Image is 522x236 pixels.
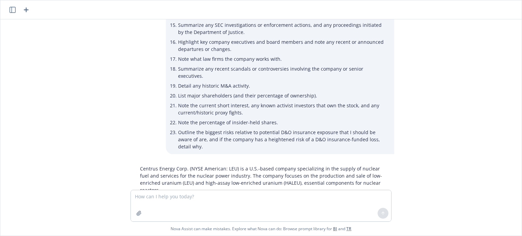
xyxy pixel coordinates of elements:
p: Centrus Energy Corp. (NYSE American: LEU) is a U.S.-based company specializing in the supply of n... [140,165,387,194]
li: Note the current short interest, any known activist investors that own the stock, and any current... [178,101,387,117]
a: BI [333,226,337,232]
li: Note the percentage of insider-held shares. [178,117,387,127]
span: Nova Assist can make mistakes. Explore what Nova can do: Browse prompt library for and [171,222,351,236]
li: Outline the biggest risks relative to potential D&O insurance exposure that I should be aware of ... [178,127,387,151]
li: List major shareholders (and their percentage of ownership). [178,91,387,101]
li: Summarize any SEC investigations or enforcement actions, and any proceedings initiated by the Dep... [178,20,387,37]
li: Detail any historic M&A activity. [178,81,387,91]
li: Summarize any recent scandals or controversies involving the company or senior executives. [178,64,387,81]
a: TR [346,226,351,232]
li: Note what law firms the company works with. [178,54,387,64]
li: Highlight key company executives and board members and note any recent or announced departures or... [178,37,387,54]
